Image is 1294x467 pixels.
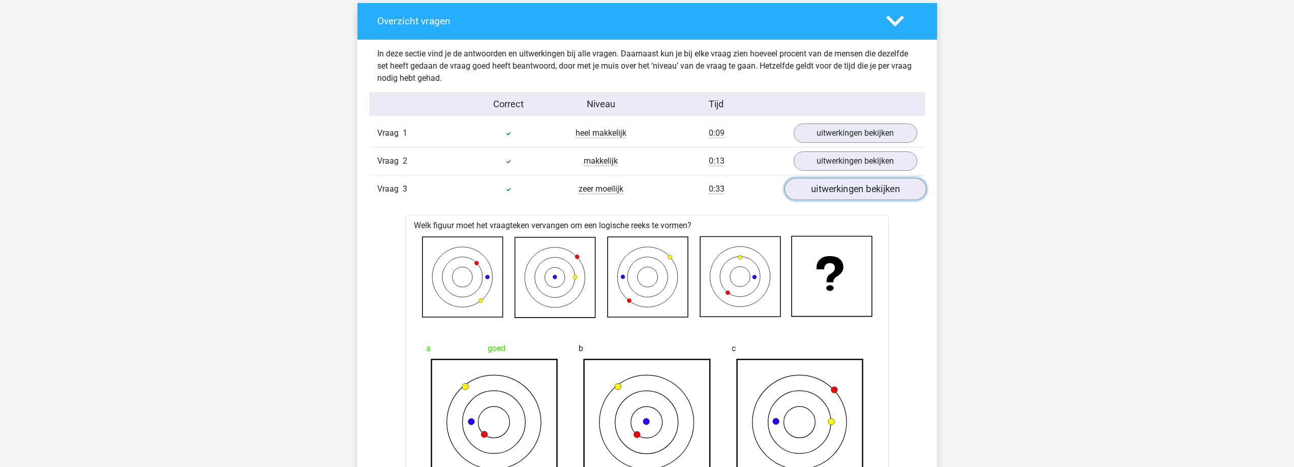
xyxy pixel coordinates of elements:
span: zeer moeilijk [579,184,623,194]
span: Vraag [377,183,403,195]
div: Tijd [647,97,786,111]
a: uitwerkingen bekijken [794,123,917,143]
span: Vraag [377,155,403,167]
span: 0:09 [709,128,725,138]
span: 0:13 [709,156,725,166]
span: 0:33 [709,184,725,194]
span: makkelijk [584,156,618,166]
div: Correct [462,97,555,111]
span: 2 [403,156,407,166]
div: goed [426,338,563,359]
div: Niveau [555,97,647,111]
span: 1 [403,128,407,138]
span: a [426,338,431,359]
span: Vraag [377,127,403,139]
a: uitwerkingen bekijken [794,151,917,171]
a: uitwerkingen bekijken [784,178,926,200]
span: c [732,338,736,359]
span: 3 [403,184,407,194]
div: In deze sectie vind je de antwoorden en uitwerkingen bij alle vragen. Daarnaast kun je bij elke v... [370,48,925,84]
span: heel makkelijk [576,128,626,138]
h4: Overzicht vragen [377,15,871,27]
span: b [579,338,583,359]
